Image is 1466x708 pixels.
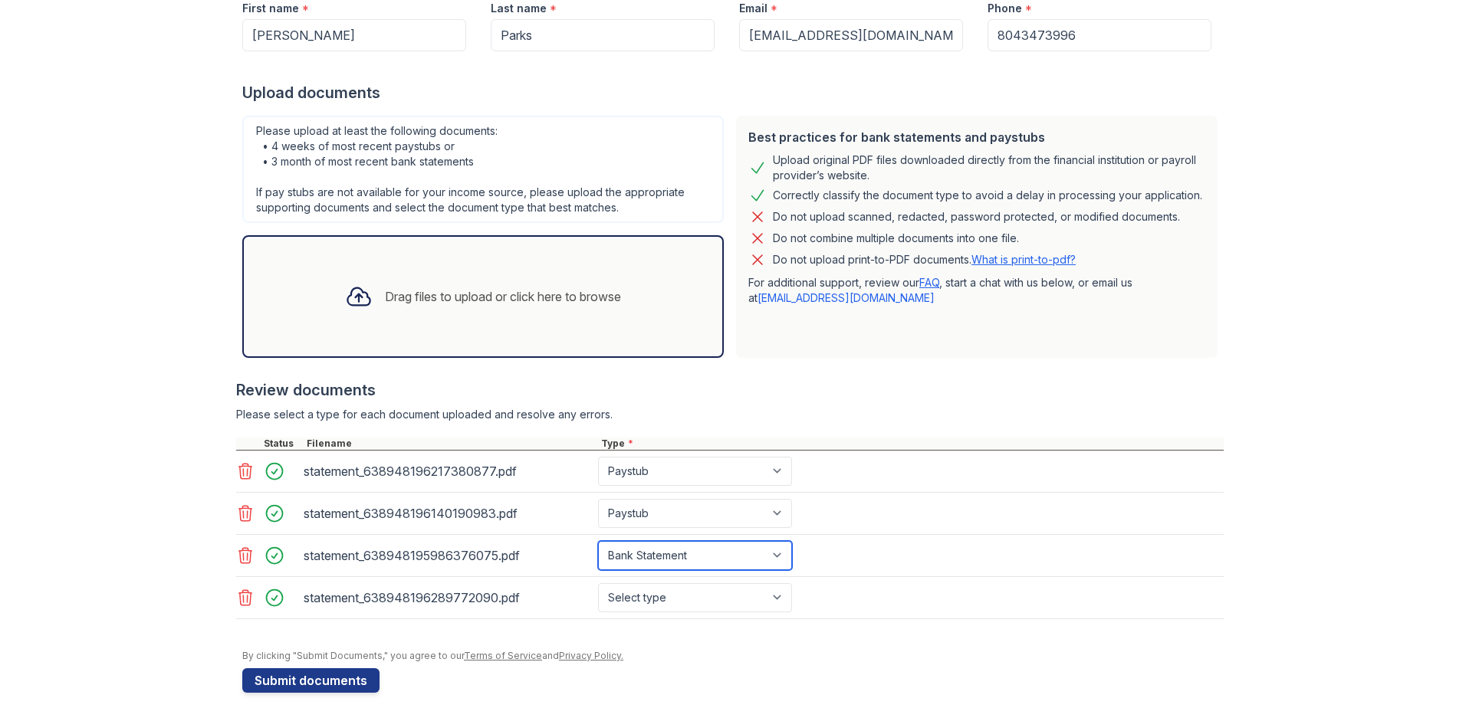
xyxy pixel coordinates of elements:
[304,438,598,450] div: Filename
[236,407,1224,422] div: Please select a type for each document uploaded and resolve any errors.
[491,1,547,16] label: Last name
[748,275,1205,306] p: For additional support, review our , start a chat with us below, or email us at
[261,438,304,450] div: Status
[773,186,1202,205] div: Correctly classify the document type to avoid a delay in processing your application.
[988,1,1022,16] label: Phone
[236,379,1224,401] div: Review documents
[304,501,592,526] div: statement_638948196140190983.pdf
[773,229,1019,247] div: Do not combine multiple documents into one file.
[304,459,592,483] div: statement_638948196217380877.pdf
[971,253,1076,266] a: What is print-to-pdf?
[758,291,935,304] a: [EMAIL_ADDRESS][DOMAIN_NAME]
[385,287,621,306] div: Drag files to upload or click here to browse
[773,152,1205,183] div: Upload original PDF files downloaded directly from the financial institution or payroll provider’...
[773,252,1076,267] p: Do not upload print-to-PDF documents.
[919,276,939,289] a: FAQ
[559,650,623,661] a: Privacy Policy.
[773,208,1180,226] div: Do not upload scanned, redacted, password protected, or modified documents.
[242,1,299,16] label: First name
[304,585,592,610] div: statement_638948196289772090.pdf
[739,1,768,16] label: Email
[242,650,1224,662] div: By clicking "Submit Documents," you agree to our and
[464,650,542,661] a: Terms of Service
[242,668,380,693] button: Submit documents
[748,128,1205,146] div: Best practices for bank statements and paystubs
[598,438,1224,450] div: Type
[242,116,724,223] div: Please upload at least the following documents: • 4 weeks of most recent paystubs or • 3 month of...
[242,82,1224,103] div: Upload documents
[304,543,592,568] div: statement_638948195986376075.pdf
